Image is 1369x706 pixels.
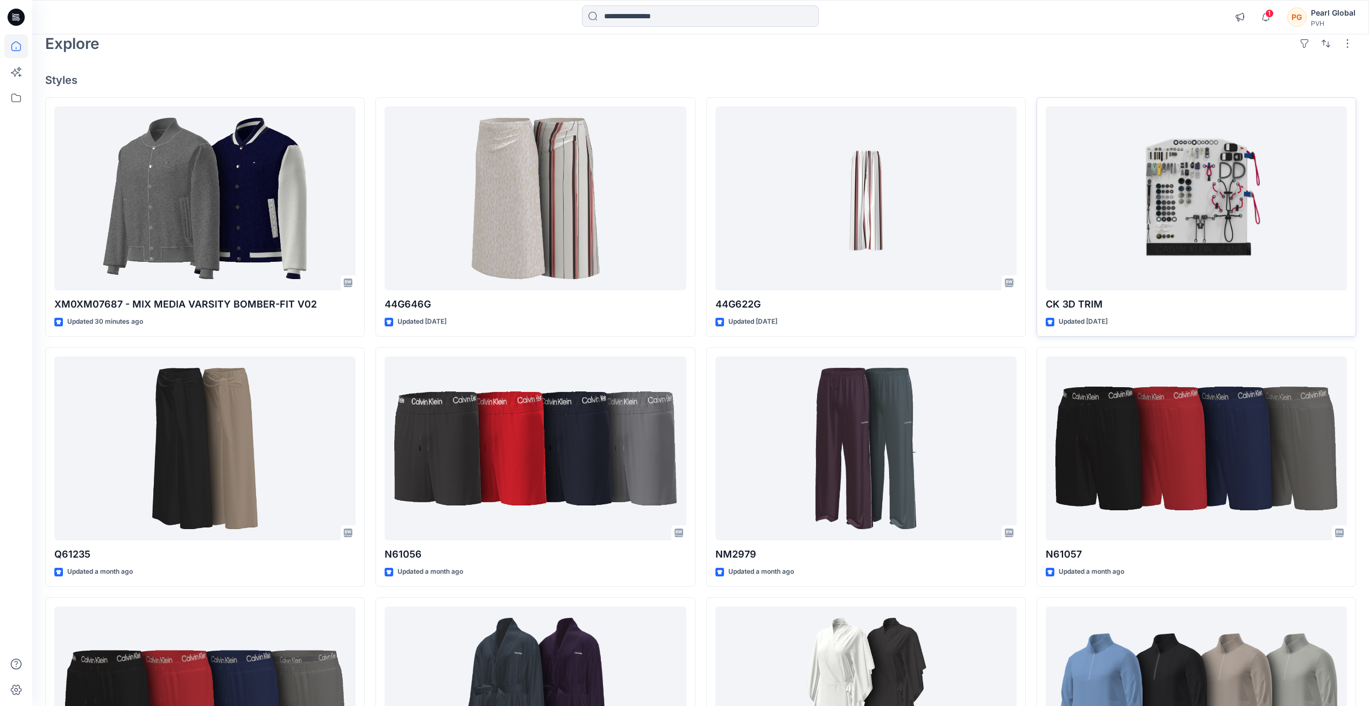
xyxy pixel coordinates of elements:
p: CK 3D TRIM [1046,297,1347,312]
a: XM0XM07687 - MIX MEDIA VARSITY BOMBER-FIT V02 [54,106,356,291]
a: N61056 [385,356,686,541]
p: N61056 [385,547,686,562]
p: Updated [DATE] [728,316,777,327]
a: Q61235 [54,356,356,541]
p: N61057 [1046,547,1347,562]
span: 1 [1265,9,1274,18]
div: PVH [1311,19,1356,27]
a: N61057 [1046,356,1347,541]
p: Updated a month ago [67,566,133,577]
h4: Styles [45,74,1356,87]
p: Updated a month ago [1059,566,1124,577]
p: XM0XM07687 - MIX MEDIA VARSITY BOMBER-FIT V02 [54,297,356,312]
a: 44G646G [385,106,686,291]
a: NM2979 [715,356,1017,541]
a: 44G622G [715,106,1017,291]
p: Updated [DATE] [1059,316,1108,327]
p: Updated [DATE] [398,316,446,327]
p: Q61235 [54,547,356,562]
p: 44G622G [715,297,1017,312]
div: Pearl Global [1311,6,1356,19]
p: Updated a month ago [398,566,463,577]
p: Updated a month ago [728,566,794,577]
h2: Explore [45,35,100,52]
a: CK 3D TRIM [1046,106,1347,291]
p: Updated 30 minutes ago [67,316,143,327]
div: PG [1287,8,1307,27]
p: NM2979 [715,547,1017,562]
p: 44G646G [385,297,686,312]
